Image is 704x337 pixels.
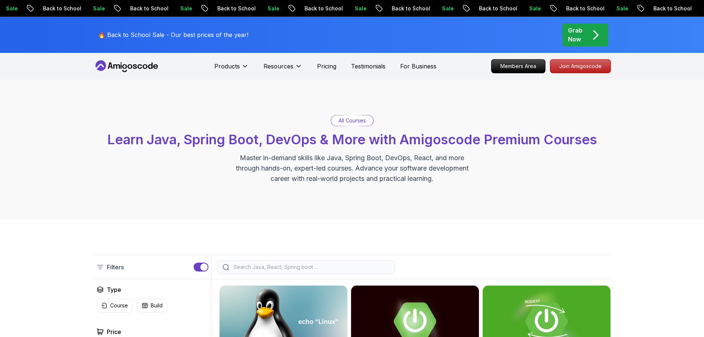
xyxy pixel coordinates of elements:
p: Sale [80,5,104,12]
p: Build [151,302,163,309]
p: Back to School [117,5,167,12]
h2: Price [107,327,121,336]
p: All Courses [339,117,366,124]
p: Sale [255,5,278,12]
a: For Business [400,62,436,71]
button: Course [96,299,133,313]
span: Learn Java, Spring Boot, DevOps & More with Amigoscode Premium Courses [107,131,597,148]
p: Sale [516,5,540,12]
p: Products [214,62,240,71]
button: Resources [263,62,302,77]
p: Course [110,302,128,309]
a: Testimonials [351,62,385,71]
p: Back to School [204,5,255,12]
p: Sale [342,5,365,12]
input: Search Java, React, Spring boot ... [232,263,390,271]
button: Products [214,62,249,77]
a: Join Amigoscode [550,59,611,73]
h2: Type [107,285,121,294]
p: Sale [167,5,191,12]
p: Back to School [292,5,342,12]
a: Pricing [317,62,336,71]
p: Sale [603,5,627,12]
p: Back to School [466,5,516,12]
p: Master in-demand skills like Java, Spring Boot, DevOps, React, and more through hands-on, expert-... [228,153,476,184]
p: Join Amigoscode [550,60,611,73]
p: Resources [263,62,293,71]
p: Back to School [379,5,429,12]
p: Filters [107,263,124,272]
p: Grab Now [568,26,582,44]
p: Back to School [553,5,603,12]
p: Back to School [30,5,80,12]
p: Back to School [640,5,691,12]
p: Members Area [492,60,545,73]
p: Sale [429,5,453,12]
p: 🔥 Back to School Sale - Our best prices of the year! [98,30,248,39]
a: Members Area [491,59,545,73]
button: Build [137,299,167,313]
